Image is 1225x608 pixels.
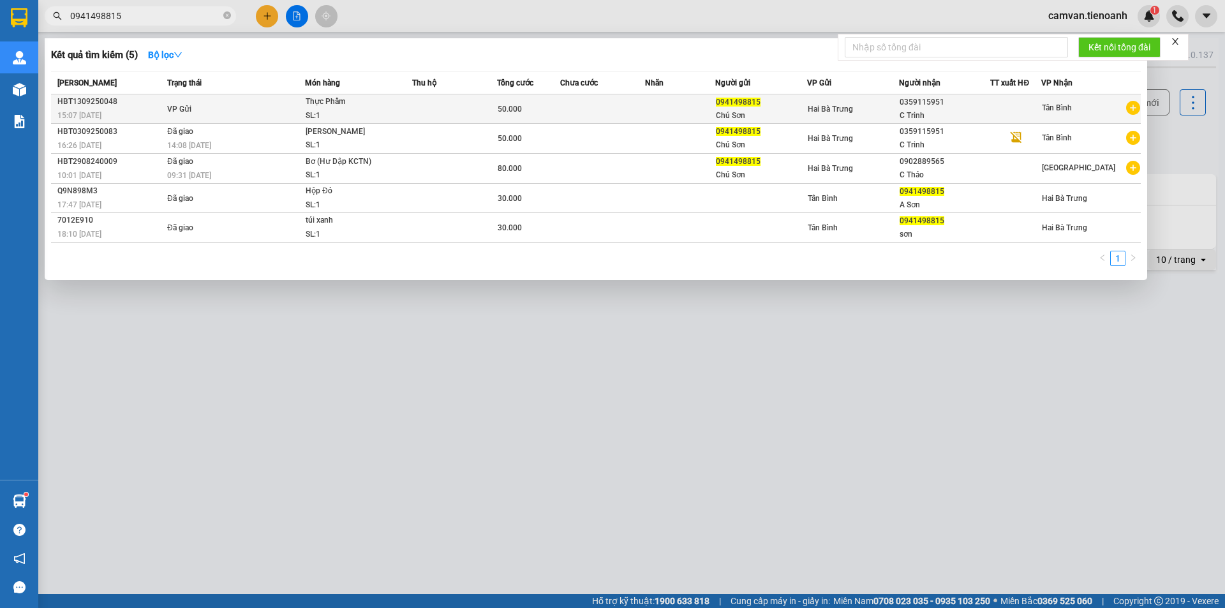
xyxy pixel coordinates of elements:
span: 10:01 [DATE] [57,171,101,180]
span: close-circle [223,10,231,22]
span: 18:10 [DATE] [57,230,101,239]
span: Hai Bà Trưng [808,105,853,114]
span: message [13,581,26,593]
span: Đã giao [167,223,193,232]
span: Hai Bà Trưng [1042,194,1087,203]
div: Chú Sơn [716,138,806,152]
li: 1 [1110,251,1125,266]
div: [PERSON_NAME] [306,125,401,139]
span: plus-circle [1126,131,1140,145]
span: 50.000 [498,134,522,143]
span: 30.000 [498,194,522,203]
span: Đã giao [167,127,193,136]
div: SL: 1 [306,138,401,152]
img: warehouse-icon [13,51,26,64]
div: SL: 1 [306,109,401,123]
span: question-circle [13,524,26,536]
span: Hai Bà Trưng [808,164,853,173]
span: plus-circle [1126,161,1140,175]
span: 30.000 [498,223,522,232]
span: TT xuất HĐ [990,78,1029,87]
span: down [174,50,182,59]
div: túi xanh [306,214,401,228]
span: 14:08 [DATE] [167,141,211,150]
span: Người nhận [899,78,940,87]
span: Chưa cước [560,78,598,87]
span: Tân Bình [1042,103,1072,112]
div: 0359115951 [900,96,990,109]
span: Tân Bình [808,223,838,232]
span: 0941498815 [900,187,944,196]
div: SL: 1 [306,228,401,242]
button: Kết nối tổng đài [1078,37,1161,57]
span: search [53,11,62,20]
span: Người gửi [715,78,750,87]
span: [PERSON_NAME] [57,78,117,87]
span: Trạng thái [167,78,202,87]
span: VP Gửi [807,78,831,87]
button: right [1125,251,1141,266]
div: sơn [900,228,990,241]
li: Next Page [1125,251,1141,266]
a: 1 [1111,251,1125,265]
img: logo-vxr [11,8,27,27]
span: Tân Bình [808,194,838,203]
span: VP Gửi [167,105,191,114]
div: 7012E910 [57,214,163,227]
div: C Trinh [900,109,990,122]
span: Đã giao [167,157,193,166]
span: left [1099,254,1106,262]
span: Tân Bình [1042,133,1072,142]
span: 50.000 [498,105,522,114]
sup: 1 [24,493,28,496]
span: 15:07 [DATE] [57,111,101,120]
div: Chú Sơn [716,109,806,122]
li: Previous Page [1095,251,1110,266]
span: close-circle [223,11,231,19]
div: 0902889565 [900,155,990,168]
button: Bộ lọcdown [138,45,193,65]
div: A Sơn [900,198,990,212]
span: 0941498815 [900,216,944,225]
strong: Bộ lọc [148,50,182,60]
span: 17:47 [DATE] [57,200,101,209]
img: solution-icon [13,115,26,128]
span: Hai Bà Trưng [808,134,853,143]
div: C Trinh [900,138,990,152]
img: warehouse-icon [13,494,26,508]
img: warehouse-icon [13,83,26,96]
span: 0941498815 [716,98,761,107]
div: SL: 1 [306,168,401,182]
input: Tìm tên, số ĐT hoặc mã đơn [70,9,221,23]
button: left [1095,251,1110,266]
span: 16:26 [DATE] [57,141,101,150]
h3: Kết quả tìm kiếm ( 5 ) [51,48,138,62]
div: Q9N898M3 [57,184,163,198]
span: Nhãn [645,78,664,87]
span: Hai Bà Trưng [1042,223,1087,232]
span: [GEOGRAPHIC_DATA] [1042,163,1115,172]
div: Bơ (Hư Dập KCTN) [306,155,401,169]
span: right [1129,254,1137,262]
span: close [1171,37,1180,46]
div: HBT1309250048 [57,95,163,108]
div: SL: 1 [306,198,401,212]
div: C Thảo [900,168,990,182]
div: Hộp Đỏ [306,184,401,198]
span: Món hàng [305,78,340,87]
div: HBT0309250083 [57,125,163,138]
span: Đã giao [167,194,193,203]
span: plus-circle [1126,101,1140,115]
span: Tổng cước [497,78,533,87]
div: 0359115951 [900,125,990,138]
span: VP Nhận [1041,78,1073,87]
span: 0941498815 [716,157,761,166]
div: HBT2908240009 [57,155,163,168]
span: Kết nối tổng đài [1088,40,1150,54]
span: 0941498815 [716,127,761,136]
div: Thực Phẩm [306,95,401,109]
span: 09:31 [DATE] [167,171,211,180]
input: Nhập số tổng đài [845,37,1068,57]
span: notification [13,552,26,565]
span: 80.000 [498,164,522,173]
